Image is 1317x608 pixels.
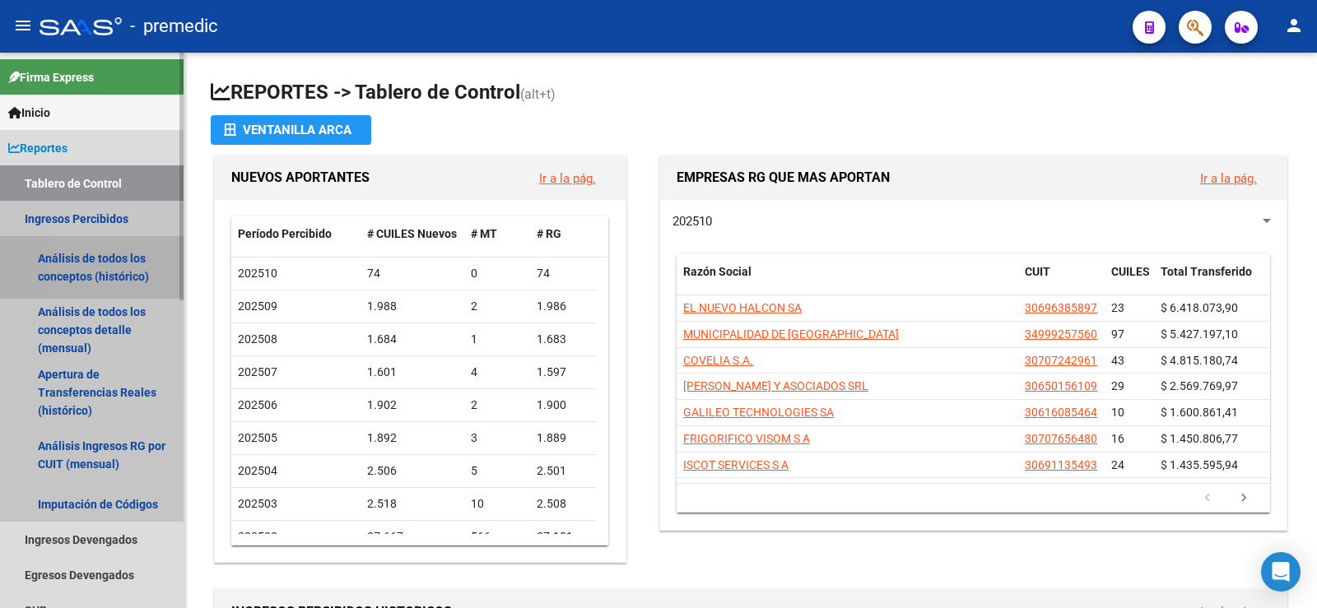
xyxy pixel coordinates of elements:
div: 1.986 [537,297,589,316]
span: # CUILES Nuevos [367,227,457,240]
span: 30691135493 [1025,458,1097,471]
div: 2.518 [367,494,458,513]
span: GALILEO TECHNOLOGIES SA [683,406,834,419]
div: 1.601 [367,363,458,382]
span: COVELIA S.A. [683,354,753,367]
span: 202504 [238,464,277,477]
div: 2.501 [537,462,589,480]
span: 202510 [672,214,712,229]
div: 1.902 [367,396,458,415]
span: 202509 [238,299,277,313]
span: FRIGORIFICO VISOM S A [683,432,810,445]
span: # MT [471,227,497,240]
datatable-header-cell: Período Percibido [231,216,361,252]
span: 30707242961 [1025,354,1097,367]
span: Firma Express [8,68,94,86]
span: MUNICIPALIDAD DE [GEOGRAPHIC_DATA] [683,327,899,341]
span: Total Transferido [1161,265,1252,278]
div: 1 [471,330,524,349]
span: 202505 [238,431,277,444]
span: 30616085464 [1025,406,1097,419]
button: Ir a la pág. [526,163,609,193]
button: Ventanilla ARCA [211,115,371,145]
span: 30707656480 [1025,432,1097,445]
span: 202503 [238,497,277,510]
span: Inicio [8,104,50,122]
div: Ventanilla ARCA [224,115,358,145]
span: ISCOT SERVICES S A [683,458,789,471]
datatable-header-cell: # MT [464,216,530,252]
span: Razón Social [683,265,752,278]
span: Reportes [8,139,67,157]
div: Open Intercom Messenger [1261,552,1301,592]
div: 2.508 [537,494,589,513]
datatable-header-cell: Total Transferido [1154,254,1269,309]
datatable-header-cell: CUILES [1105,254,1154,309]
div: 1.889 [537,429,589,448]
a: Ir a la pág. [1200,171,1257,186]
span: $ 5.427.197,10 [1161,327,1238,341]
a: go to previous page [1192,490,1223,508]
datatable-header-cell: # CUILES Nuevos [361,216,465,252]
span: $ 1.435.595,94 [1161,458,1238,471]
span: NUEVOS APORTANTES [231,169,370,185]
span: 202506 [238,398,277,411]
datatable-header-cell: # RG [530,216,596,252]
div: 5 [471,462,524,480]
span: $ 6.418.073,90 [1161,301,1238,314]
span: 202507 [238,365,277,378]
span: 23 [1111,301,1124,314]
span: EMPRESAS RG QUE MAS APORTAN [677,169,890,185]
span: 97 [1111,327,1124,341]
div: 37.101 [537,527,589,546]
div: 3 [471,429,524,448]
span: 43 [1111,354,1124,367]
span: $ 2.569.769,97 [1161,379,1238,392]
span: 34999257560 [1025,327,1097,341]
div: 74 [367,264,458,283]
div: 1.900 [537,396,589,415]
div: 2 [471,396,524,415]
div: 1.684 [367,330,458,349]
span: - premedic [130,8,218,44]
div: 1.892 [367,429,458,448]
span: 202502 [238,530,277,543]
a: go to next page [1228,490,1259,508]
div: 0 [471,264,524,283]
span: # RG [537,227,561,240]
span: [PERSON_NAME] Y ASOCIADOS SRL [683,379,868,392]
span: $ 1.600.861,41 [1161,406,1238,419]
span: $ 1.450.806,77 [1161,432,1238,445]
div: 4 [471,363,524,382]
mat-icon: menu [13,16,33,35]
span: CUIT [1025,265,1050,278]
span: $ 4.815.180,74 [1161,354,1238,367]
mat-icon: person [1284,16,1304,35]
a: Ir a la pág. [539,171,596,186]
span: 29 [1111,379,1124,392]
span: Período Percibido [238,227,332,240]
span: CUILES [1111,265,1150,278]
span: EL NUEVO HALCON SA [683,301,802,314]
div: 2.506 [367,462,458,480]
button: Ir a la pág. [1187,163,1270,193]
h1: REPORTES -> Tablero de Control [211,79,1291,108]
span: (alt+t) [520,86,556,102]
div: 1.988 [367,297,458,316]
div: 566 [471,527,524,546]
div: 74 [537,264,589,283]
div: 1.683 [537,330,589,349]
div: 2 [471,297,524,316]
datatable-header-cell: Razón Social [677,254,1018,309]
span: 10 [1111,406,1124,419]
span: 202510 [238,267,277,280]
datatable-header-cell: CUIT [1018,254,1105,309]
div: 10 [471,494,524,513]
div: 37.667 [367,527,458,546]
span: 24 [1111,458,1124,471]
span: 202508 [238,332,277,346]
span: 16 [1111,432,1124,445]
span: 30696385897 [1025,301,1097,314]
div: 1.597 [537,363,589,382]
span: 30650156109 [1025,379,1097,392]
